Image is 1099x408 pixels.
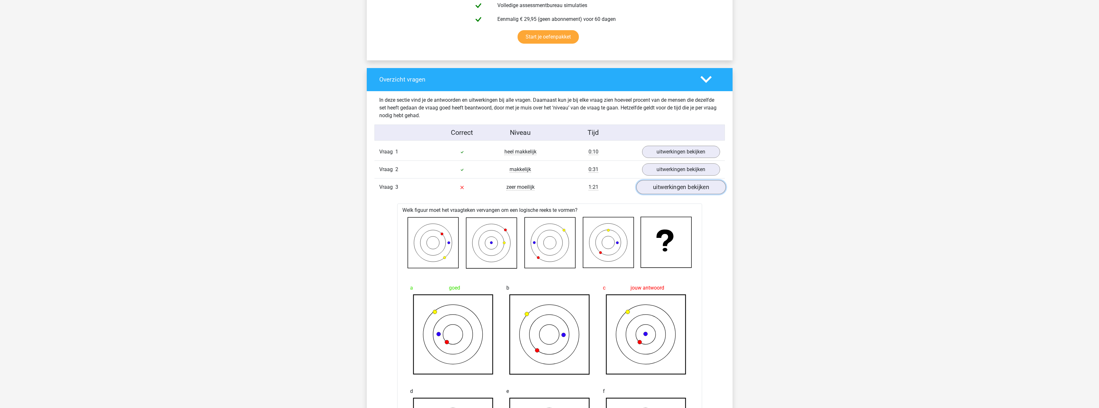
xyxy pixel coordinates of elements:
[410,385,413,398] span: d
[379,183,395,191] span: Vraag
[506,385,509,398] span: e
[379,166,395,173] span: Vraag
[395,166,398,172] span: 2
[603,282,689,294] div: jouw antwoord
[374,96,725,119] div: In deze sectie vind je de antwoorden en uitwerkingen bij alle vragen. Daarnaast kun je bij elke v...
[395,149,398,155] span: 1
[518,30,579,44] a: Start je oefenpakket
[379,76,691,83] h4: Overzicht vragen
[379,148,395,156] span: Vraag
[588,184,598,190] span: 1:21
[549,127,637,138] div: Tijd
[506,282,509,294] span: b
[636,180,726,194] a: uitwerkingen bekijken
[491,127,550,138] div: Niveau
[642,146,720,158] a: uitwerkingen bekijken
[588,166,598,173] span: 0:31
[410,282,496,294] div: goed
[433,127,491,138] div: Correct
[603,385,605,398] span: f
[588,149,598,155] span: 0:10
[410,282,413,294] span: a
[603,282,605,294] span: c
[506,184,535,190] span: zeer moeilijk
[395,184,398,190] span: 3
[504,149,537,155] span: heel makkelijk
[510,166,531,173] span: makkelijk
[642,163,720,176] a: uitwerkingen bekijken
